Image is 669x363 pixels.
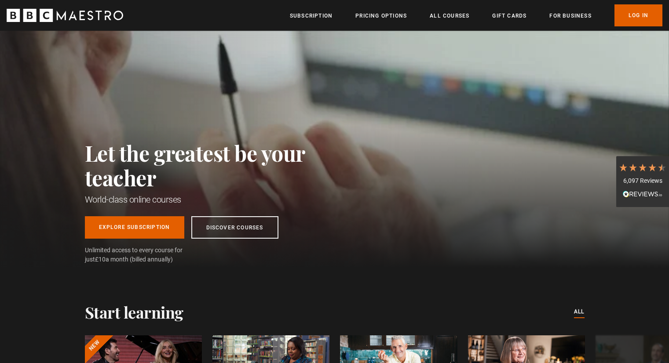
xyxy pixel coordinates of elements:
[574,307,585,317] a: All
[549,11,591,20] a: For business
[355,11,407,20] a: Pricing Options
[623,191,662,197] img: REVIEWS.io
[85,193,344,206] h1: World-class online courses
[85,141,344,190] h2: Let the greatest be your teacher
[191,216,278,239] a: Discover Courses
[85,303,183,321] h2: Start learning
[290,11,333,20] a: Subscription
[614,4,662,26] a: Log In
[618,190,667,200] div: Read All Reviews
[618,163,667,172] div: 4.7 Stars
[618,177,667,185] div: 6,097 Reviews
[85,246,204,264] span: Unlimited access to every course for just a month (billed annually)
[7,9,123,22] svg: BBC Maestro
[85,216,184,239] a: Explore Subscription
[430,11,469,20] a: All Courses
[290,4,662,26] nav: Primary
[616,156,669,207] div: 6,097 ReviewsRead All Reviews
[492,11,526,20] a: Gift Cards
[95,256,106,263] span: £10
